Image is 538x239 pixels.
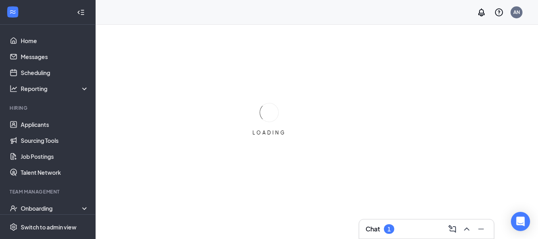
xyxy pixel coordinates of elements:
[475,223,487,235] button: Minimize
[513,9,520,16] div: AN
[10,105,87,111] div: Hiring
[366,225,380,233] h3: Chat
[21,164,89,180] a: Talent Network
[9,8,17,16] svg: WorkstreamLogo
[21,204,82,212] div: Onboarding
[446,223,459,235] button: ComposeMessage
[21,85,89,93] div: Reporting
[494,8,504,17] svg: QuestionInfo
[21,132,89,148] a: Sourcing Tools
[249,129,289,136] div: LOADING
[477,8,486,17] svg: Notifications
[511,212,530,231] div: Open Intercom Messenger
[21,148,89,164] a: Job Postings
[21,65,89,81] a: Scheduling
[462,224,471,234] svg: ChevronUp
[77,8,85,16] svg: Collapse
[476,224,486,234] svg: Minimize
[21,33,89,49] a: Home
[21,117,89,132] a: Applicants
[10,204,18,212] svg: UserCheck
[21,223,76,231] div: Switch to admin view
[10,188,87,195] div: Team Management
[460,223,473,235] button: ChevronUp
[21,49,89,65] a: Messages
[10,223,18,231] svg: Settings
[10,85,18,93] svg: Analysis
[387,226,391,233] div: 1
[448,224,457,234] svg: ComposeMessage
